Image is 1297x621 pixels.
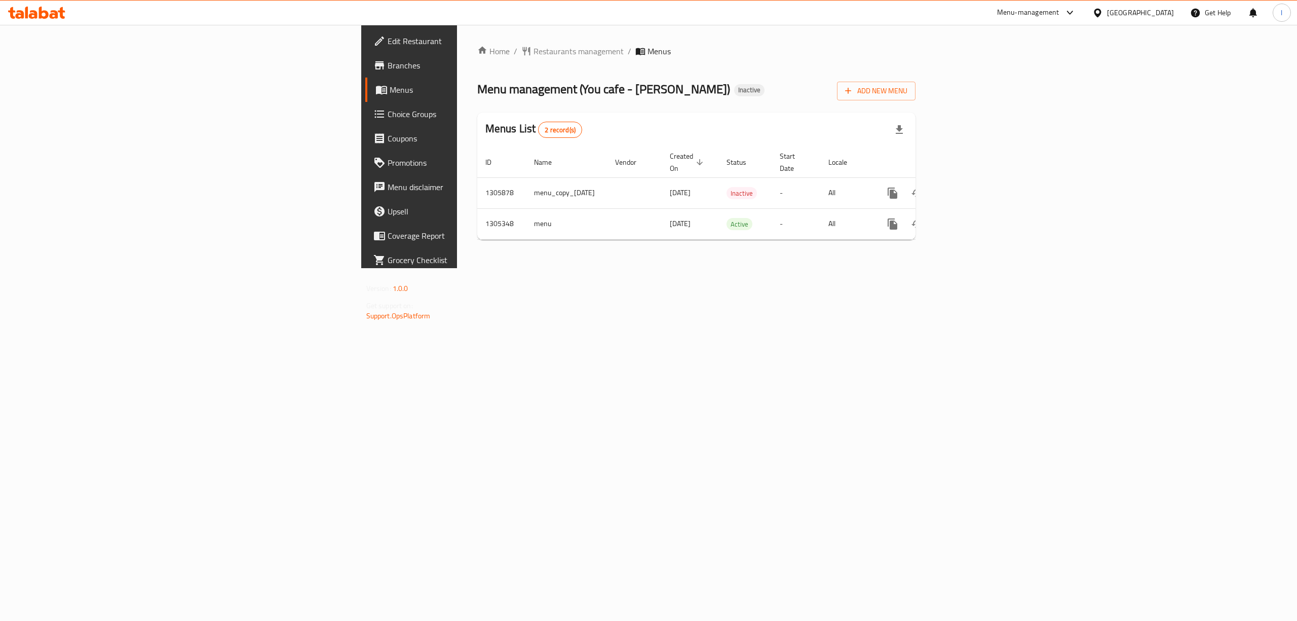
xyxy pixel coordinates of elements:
[388,254,570,266] span: Grocery Checklist
[534,156,565,168] span: Name
[845,85,907,97] span: Add New Menu
[388,132,570,144] span: Coupons
[905,212,929,236] button: Change Status
[872,147,986,178] th: Actions
[628,45,631,57] li: /
[820,208,872,239] td: All
[615,156,650,168] span: Vendor
[538,122,582,138] div: Total records count
[727,188,757,199] span: Inactive
[365,102,578,126] a: Choice Groups
[366,282,391,295] span: Version:
[772,177,820,208] td: -
[388,230,570,242] span: Coverage Report
[670,217,691,230] span: [DATE]
[365,29,578,53] a: Edit Restaurant
[365,78,578,102] a: Menus
[539,125,582,135] span: 2 record(s)
[365,151,578,175] a: Promotions
[1107,7,1174,18] div: [GEOGRAPHIC_DATA]
[477,78,730,100] span: Menu management ( You cafe - [PERSON_NAME] )
[837,82,915,100] button: Add New Menu
[734,84,765,96] div: Inactive
[670,150,706,174] span: Created On
[905,181,929,205] button: Change Status
[881,181,905,205] button: more
[887,118,911,142] div: Export file
[828,156,860,168] span: Locale
[533,45,624,57] span: Restaurants management
[365,248,578,272] a: Grocery Checklist
[365,175,578,199] a: Menu disclaimer
[390,84,570,96] span: Menus
[365,224,578,248] a: Coverage Report
[647,45,671,57] span: Menus
[485,121,582,138] h2: Menus List
[881,212,905,236] button: more
[365,199,578,224] a: Upsell
[388,108,570,120] span: Choice Groups
[393,282,408,295] span: 1.0.0
[780,150,808,174] span: Start Date
[485,156,505,168] span: ID
[670,186,691,199] span: [DATE]
[388,59,570,71] span: Branches
[365,53,578,78] a: Branches
[365,126,578,151] a: Coupons
[997,7,1059,19] div: Menu-management
[727,218,752,230] span: Active
[366,309,431,322] a: Support.OpsPlatform
[388,205,570,217] span: Upsell
[388,35,570,47] span: Edit Restaurant
[366,299,413,312] span: Get support on:
[388,157,570,169] span: Promotions
[772,208,820,239] td: -
[477,147,986,240] table: enhanced table
[388,181,570,193] span: Menu disclaimer
[1281,7,1282,18] span: l
[727,156,759,168] span: Status
[734,86,765,94] span: Inactive
[477,45,916,57] nav: breadcrumb
[820,177,872,208] td: All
